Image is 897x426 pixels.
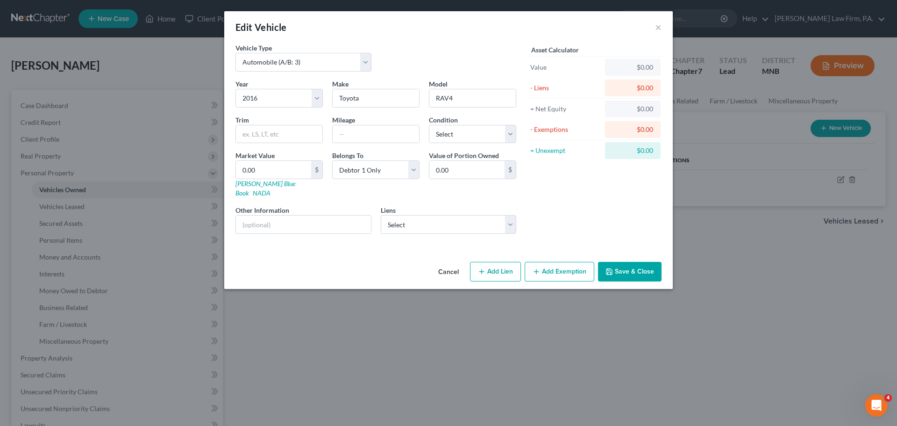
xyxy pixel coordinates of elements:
[332,115,355,125] label: Mileage
[505,161,516,179] div: $
[332,152,363,159] span: Belongs To
[333,89,419,107] input: ex. Nissan
[612,104,653,114] div: $0.00
[530,83,601,93] div: - Liens
[865,394,888,417] iframe: Intercom live chat
[470,262,521,282] button: Add Lien
[236,125,322,143] input: ex. LS, LT, etc
[884,394,892,402] span: 4
[235,115,249,125] label: Trim
[431,263,466,282] button: Cancel
[429,115,458,125] label: Condition
[236,216,371,233] input: (optional)
[235,205,289,215] label: Other Information
[598,262,662,282] button: Save & Close
[333,125,419,143] input: --
[429,151,499,160] label: Value of Portion Owned
[235,21,287,34] div: Edit Vehicle
[655,22,662,33] button: ×
[381,205,396,215] label: Liens
[612,63,653,72] div: $0.00
[530,146,601,155] div: = Unexempt
[429,89,516,107] input: ex. Altima
[235,151,275,160] label: Market Value
[531,45,579,55] label: Asset Calculator
[612,146,653,155] div: $0.00
[530,125,601,134] div: - Exemptions
[525,262,594,282] button: Add Exemption
[612,83,653,93] div: $0.00
[235,180,295,197] a: [PERSON_NAME] Blue Book
[235,43,272,53] label: Vehicle Type
[530,63,601,72] div: Value
[530,104,601,114] div: = Net Equity
[253,189,271,197] a: NADA
[612,125,653,134] div: $0.00
[429,79,448,89] label: Model
[311,161,322,179] div: $
[429,161,505,179] input: 0.00
[235,79,249,89] label: Year
[332,80,349,88] span: Make
[236,161,311,179] input: 0.00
